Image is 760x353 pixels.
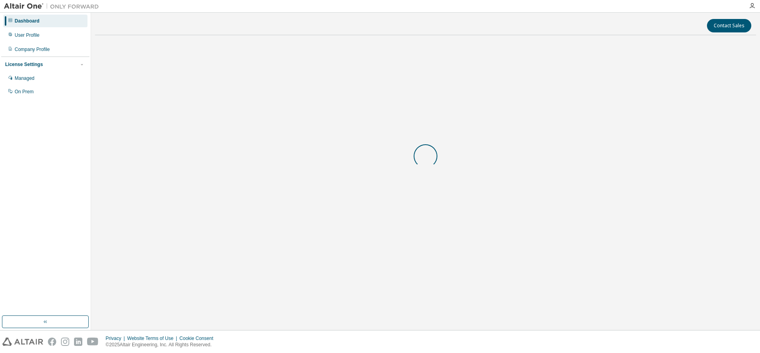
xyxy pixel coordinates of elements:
div: Privacy [106,335,127,342]
div: Website Terms of Use [127,335,179,342]
div: License Settings [5,61,43,68]
img: Altair One [4,2,103,10]
img: youtube.svg [87,338,99,346]
div: Company Profile [15,46,50,53]
button: Contact Sales [707,19,751,32]
img: linkedin.svg [74,338,82,346]
img: altair_logo.svg [2,338,43,346]
img: facebook.svg [48,338,56,346]
div: User Profile [15,32,40,38]
div: Managed [15,75,34,81]
div: Cookie Consent [179,335,218,342]
p: © 2025 Altair Engineering, Inc. All Rights Reserved. [106,342,218,348]
div: On Prem [15,89,34,95]
img: instagram.svg [61,338,69,346]
div: Dashboard [15,18,40,24]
